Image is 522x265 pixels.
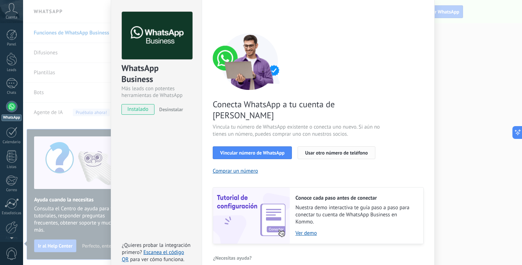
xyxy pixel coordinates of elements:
div: Chats [1,91,22,95]
button: ¿Necesitas ayuda? [213,253,252,263]
span: Usar otro número de teléfono [305,150,368,155]
div: WhatsApp Business [121,63,191,85]
button: Comprar un número [213,168,258,174]
button: Desinstalar [156,104,183,115]
span: ¿Quieres probar la integración primero? [122,242,191,256]
span: para ver cómo funciona. [130,256,184,263]
div: Estadísticas [1,211,22,216]
div: Panel [1,42,22,47]
div: Listas [1,165,22,169]
a: Escanea el código QR [122,249,184,263]
span: ¿Necesitas ayuda? [213,255,252,260]
div: Calendario [1,140,22,145]
div: Correo [1,188,22,193]
div: WhatsApp [1,114,22,121]
button: Vincular número de WhatsApp [213,146,292,159]
img: logo_main.png [122,12,192,60]
span: Vincula tu número de WhatsApp existente o conecta uno nuevo. Si aún no tienes un número, puedes c... [213,124,382,138]
a: Ver demo [295,230,416,237]
h2: Conoce cada paso antes de conectar [295,195,416,201]
span: Vincular número de WhatsApp [220,150,284,155]
span: instalado [122,104,154,115]
span: Nuestra demo interactiva te guía paso a paso para conectar tu cuenta de WhatsApp Business en Kommo. [295,204,416,226]
span: Conecta WhatsApp a tu cuenta de [PERSON_NAME] [213,99,382,121]
img: connect number [213,33,287,90]
div: Leads [1,68,22,72]
span: Desinstalar [159,106,183,113]
button: Usar otro número de teléfono [298,146,375,159]
div: Más leads con potentes herramientas de WhatsApp [121,85,191,99]
span: Cuenta [6,15,17,20]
